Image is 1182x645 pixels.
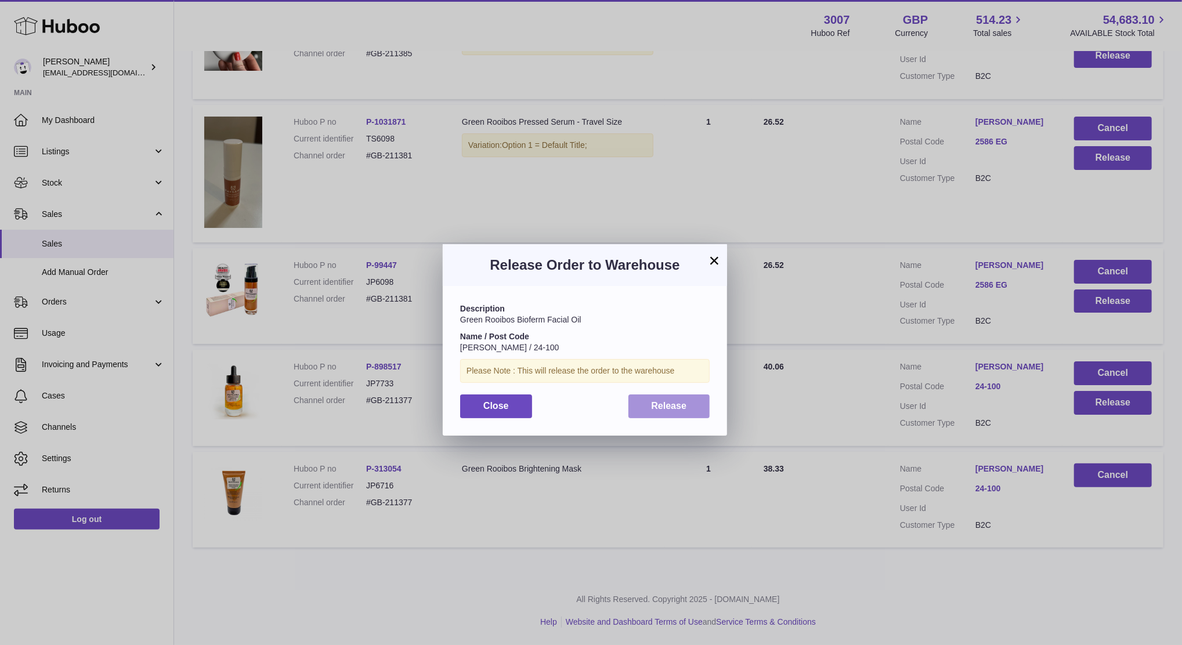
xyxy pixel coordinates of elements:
[707,253,721,267] button: ×
[460,343,559,352] span: [PERSON_NAME] / 24-100
[483,401,509,411] span: Close
[460,315,581,324] span: Green Rooibos Bioferm Facial Oil
[628,394,710,418] button: Release
[460,332,529,341] strong: Name / Post Code
[460,359,710,383] div: Please Note : This will release the order to the warehouse
[460,256,710,274] h3: Release Order to Warehouse
[460,304,505,313] strong: Description
[652,401,687,411] span: Release
[460,394,532,418] button: Close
